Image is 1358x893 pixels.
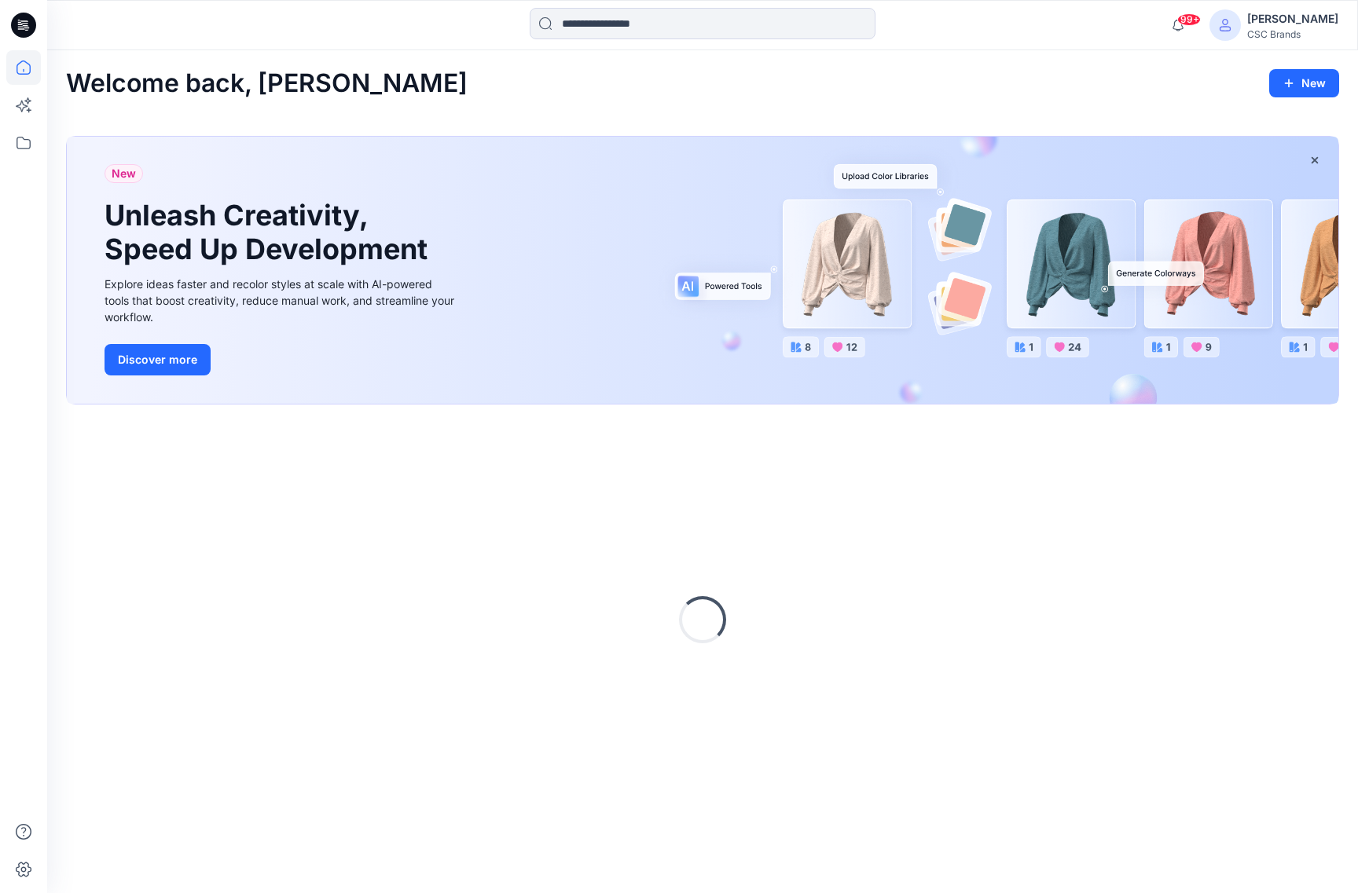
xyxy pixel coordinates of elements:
[1219,19,1231,31] svg: avatar
[105,276,458,325] div: Explore ideas faster and recolor styles at scale with AI-powered tools that boost creativity, red...
[1247,28,1338,40] div: CSC Brands
[105,344,211,375] button: Discover more
[1177,13,1201,26] span: 99+
[1247,9,1338,28] div: [PERSON_NAME]
[105,199,435,266] h1: Unleash Creativity, Speed Up Development
[66,69,468,98] h2: Welcome back, [PERSON_NAME]
[1269,69,1339,97] button: New
[112,164,136,183] span: New
[105,344,458,375] a: Discover more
